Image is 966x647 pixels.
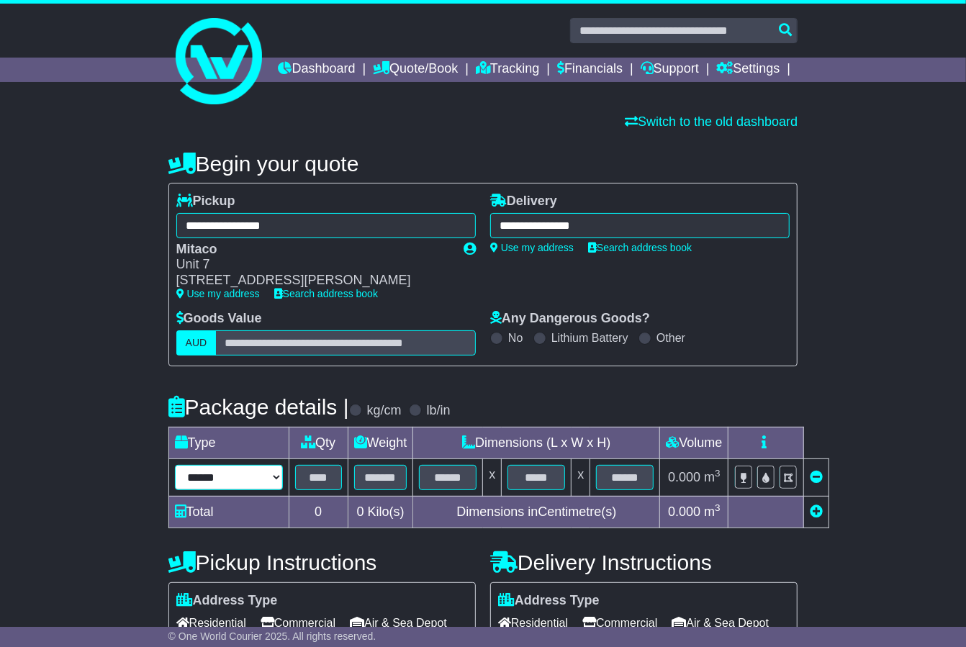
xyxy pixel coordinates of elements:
[551,331,628,345] label: Lithium Battery
[348,496,413,528] td: Kilo(s)
[668,470,700,484] span: 0.000
[176,311,262,327] label: Goods Value
[176,257,449,273] div: Unit 7
[176,242,449,258] div: Mitaco
[176,194,235,209] label: Pickup
[274,288,378,299] a: Search address book
[261,612,335,634] span: Commercial
[176,330,217,356] label: AUD
[810,505,823,519] a: Add new item
[672,612,769,634] span: Air & Sea Depot
[656,331,685,345] label: Other
[715,502,721,513] sup: 3
[717,58,780,82] a: Settings
[641,58,699,82] a: Support
[588,242,692,253] a: Search address book
[490,194,557,209] label: Delivery
[357,505,364,519] span: 0
[810,470,823,484] a: Remove this item
[557,58,623,82] a: Financials
[348,427,413,458] td: Weight
[289,427,348,458] td: Qty
[373,58,458,82] a: Quote/Book
[704,470,721,484] span: m
[176,612,246,634] span: Residential
[176,273,449,289] div: [STREET_ADDRESS][PERSON_NAME]
[483,458,502,496] td: x
[572,458,590,496] td: x
[715,468,721,479] sup: 3
[350,612,447,634] span: Air & Sea Depot
[490,242,574,253] a: Use my address
[413,427,660,458] td: Dimensions (L x W x H)
[168,427,289,458] td: Type
[490,551,798,574] h4: Delivery Instructions
[498,612,568,634] span: Residential
[668,505,700,519] span: 0.000
[289,496,348,528] td: 0
[625,114,798,129] a: Switch to the old dashboard
[168,496,289,528] td: Total
[168,630,376,642] span: © One World Courier 2025. All rights reserved.
[168,395,349,419] h4: Package details |
[490,311,650,327] label: Any Dangerous Goods?
[704,505,721,519] span: m
[660,427,728,458] td: Volume
[498,593,600,609] label: Address Type
[168,152,798,176] h4: Begin your quote
[168,551,476,574] h4: Pickup Instructions
[278,58,355,82] a: Dashboard
[367,403,402,419] label: kg/cm
[176,593,278,609] label: Address Type
[508,331,523,345] label: No
[582,612,657,634] span: Commercial
[476,58,539,82] a: Tracking
[427,403,451,419] label: lb/in
[413,496,660,528] td: Dimensions in Centimetre(s)
[176,288,260,299] a: Use my address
